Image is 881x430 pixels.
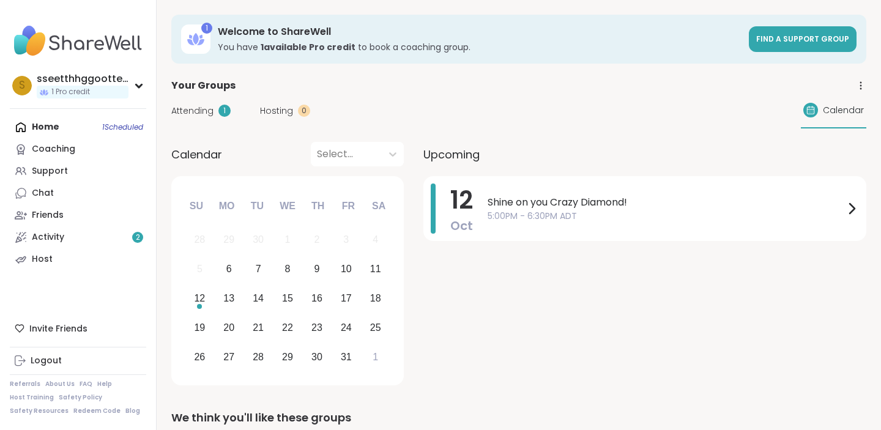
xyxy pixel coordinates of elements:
[370,319,381,336] div: 25
[10,407,69,415] a: Safety Resources
[216,227,242,253] div: Not available Monday, September 29th, 2025
[282,319,293,336] div: 22
[333,344,359,370] div: Choose Friday, October 31st, 2025
[10,20,146,62] img: ShareWell Nav Logo
[10,138,146,160] a: Coaching
[314,261,319,277] div: 9
[275,256,301,283] div: Choose Wednesday, October 8th, 2025
[32,253,53,265] div: Host
[335,193,362,220] div: Fr
[362,286,388,312] div: Choose Saturday, October 18th, 2025
[275,314,301,341] div: Choose Wednesday, October 22nd, 2025
[245,256,272,283] div: Choose Tuesday, October 7th, 2025
[275,344,301,370] div: Choose Wednesday, October 29th, 2025
[260,105,293,117] span: Hosting
[362,227,388,253] div: Not available Saturday, October 4th, 2025
[341,290,352,306] div: 17
[73,407,121,415] a: Redeem Code
[187,314,213,341] div: Choose Sunday, October 19th, 2025
[171,78,236,93] span: Your Groups
[171,146,222,163] span: Calendar
[423,146,480,163] span: Upcoming
[223,319,234,336] div: 20
[10,204,146,226] a: Friends
[823,104,864,117] span: Calendar
[253,231,264,248] div: 30
[450,217,473,234] span: Oct
[194,349,205,365] div: 26
[187,227,213,253] div: Not available Sunday, September 28th, 2025
[213,193,240,220] div: Mo
[10,226,146,248] a: Activity2
[32,165,68,177] div: Support
[333,286,359,312] div: Choose Friday, October 17th, 2025
[245,314,272,341] div: Choose Tuesday, October 21st, 2025
[10,182,146,204] a: Chat
[32,209,64,221] div: Friends
[218,41,742,53] h3: You have to book a coaching group.
[373,231,378,248] div: 4
[341,261,352,277] div: 10
[333,256,359,283] div: Choose Friday, October 10th, 2025
[10,317,146,339] div: Invite Friends
[282,290,293,306] div: 15
[226,261,232,277] div: 6
[304,344,330,370] div: Choose Thursday, October 30th, 2025
[253,290,264,306] div: 14
[450,183,473,217] span: 12
[201,23,212,34] div: 1
[245,286,272,312] div: Choose Tuesday, October 14th, 2025
[245,344,272,370] div: Choose Tuesday, October 28th, 2025
[218,105,231,117] div: 1
[32,187,54,199] div: Chat
[304,227,330,253] div: Not available Thursday, October 2nd, 2025
[362,256,388,283] div: Choose Saturday, October 11th, 2025
[282,349,293,365] div: 29
[194,231,205,248] div: 28
[253,349,264,365] div: 28
[59,393,102,402] a: Safety Policy
[171,409,866,426] div: We think you'll like these groups
[183,193,210,220] div: Su
[253,319,264,336] div: 21
[275,227,301,253] div: Not available Wednesday, October 1st, 2025
[304,256,330,283] div: Choose Thursday, October 9th, 2025
[341,319,352,336] div: 24
[80,380,92,388] a: FAQ
[171,105,214,117] span: Attending
[19,78,25,94] span: s
[216,286,242,312] div: Choose Monday, October 13th, 2025
[362,314,388,341] div: Choose Saturday, October 25th, 2025
[756,34,849,44] span: Find a support group
[10,160,146,182] a: Support
[216,344,242,370] div: Choose Monday, October 27th, 2025
[298,105,310,117] div: 0
[311,349,322,365] div: 30
[51,87,90,97] span: 1 Pro credit
[194,290,205,306] div: 12
[223,231,234,248] div: 29
[31,355,62,367] div: Logout
[305,193,332,220] div: Th
[223,349,234,365] div: 27
[365,193,392,220] div: Sa
[333,227,359,253] div: Not available Friday, October 3rd, 2025
[243,193,270,220] div: Tu
[197,261,203,277] div: 5
[311,290,322,306] div: 16
[488,195,844,210] span: Shine on you Crazy Diamond!
[285,231,291,248] div: 1
[187,286,213,312] div: Choose Sunday, October 12th, 2025
[488,210,844,223] span: 5:00PM - 6:30PM ADT
[37,72,128,86] div: sseetthhggootteell
[245,227,272,253] div: Not available Tuesday, September 30th, 2025
[261,41,355,53] b: 1 available Pro credit
[32,231,64,243] div: Activity
[216,314,242,341] div: Choose Monday, October 20th, 2025
[136,232,140,243] span: 2
[274,193,301,220] div: We
[370,261,381,277] div: 11
[749,26,857,52] a: Find a support group
[187,344,213,370] div: Choose Sunday, October 26th, 2025
[10,350,146,372] a: Logout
